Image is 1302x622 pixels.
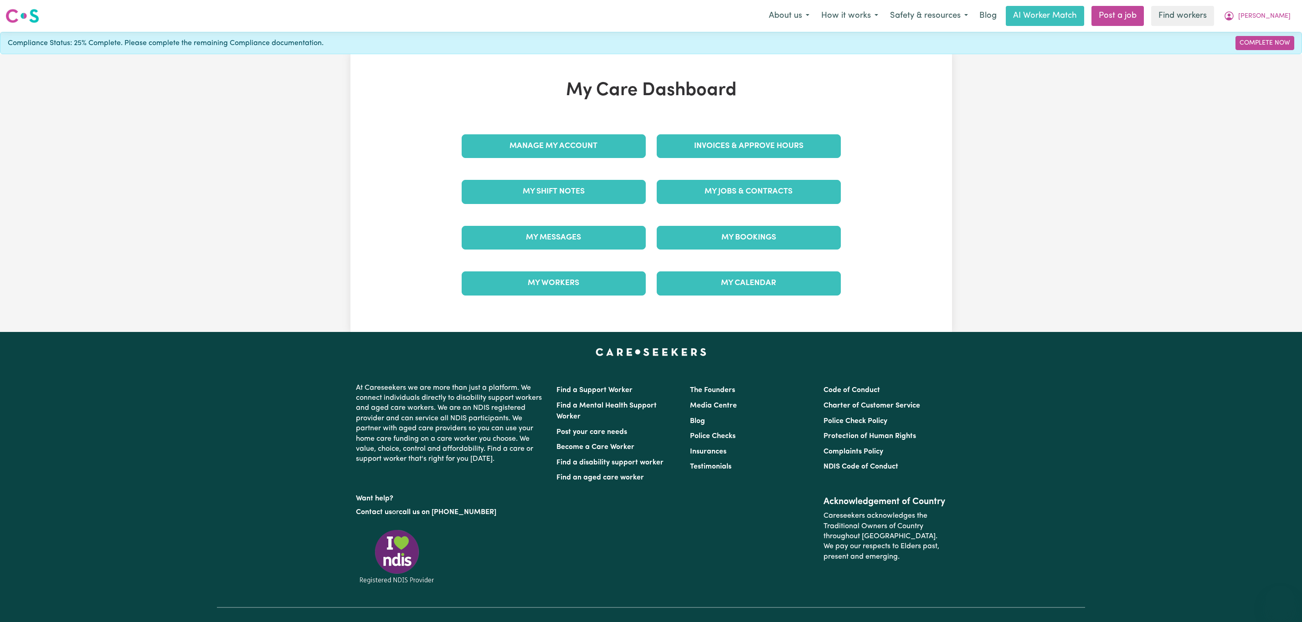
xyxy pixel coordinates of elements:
a: Complete Now [1235,36,1294,50]
span: Compliance Status: 25% Complete. Please complete the remaining Compliance documentation. [8,38,324,49]
span: [PERSON_NAME] [1238,11,1291,21]
a: Testimonials [690,463,731,470]
p: or [356,504,546,521]
img: Registered NDIS provider [356,528,438,585]
a: The Founders [690,387,735,394]
h1: My Care Dashboard [456,80,846,102]
button: About us [763,6,815,25]
a: Post a job [1091,6,1144,26]
h2: Acknowledgement of Country [823,496,946,507]
a: Find a Mental Health Support Worker [556,402,657,420]
a: Complaints Policy [823,448,883,455]
a: Media Centre [690,402,737,409]
p: Careseekers acknowledges the Traditional Owners of Country throughout [GEOGRAPHIC_DATA]. We pay o... [823,507,946,566]
a: Police Checks [690,433,736,440]
a: Find an aged care worker [556,474,644,481]
a: NDIS Code of Conduct [823,463,898,470]
button: My Account [1218,6,1297,25]
a: Contact us [356,509,392,516]
iframe: Button to launch messaging window, conversation in progress [1266,586,1295,615]
button: How it works [815,6,884,25]
a: My Workers [462,271,646,295]
a: Insurances [690,448,726,455]
a: Blog [974,6,1002,26]
img: Careseekers logo [5,8,39,24]
a: Police Check Policy [823,418,887,425]
button: Safety & resources [884,6,974,25]
a: Careseekers logo [5,5,39,26]
p: Want help? [356,490,546,504]
a: Invoices & Approve Hours [657,134,841,158]
a: Become a Care Worker [556,444,634,451]
a: Careseekers home page [596,348,706,356]
a: call us on [PHONE_NUMBER] [399,509,496,516]
a: Find a Support Worker [556,387,633,394]
a: My Shift Notes [462,180,646,204]
a: Blog [690,418,705,425]
a: Post your care needs [556,428,627,436]
a: Charter of Customer Service [823,402,920,409]
a: Find a disability support worker [556,459,664,466]
a: Find workers [1151,6,1214,26]
p: At Careseekers we are more than just a platform. We connect individuals directly to disability su... [356,379,546,468]
a: My Messages [462,226,646,250]
a: Protection of Human Rights [823,433,916,440]
a: Manage My Account [462,134,646,158]
a: My Bookings [657,226,841,250]
a: My Calendar [657,271,841,295]
a: Code of Conduct [823,387,880,394]
a: AI Worker Match [1006,6,1084,26]
a: My Jobs & Contracts [657,180,841,204]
